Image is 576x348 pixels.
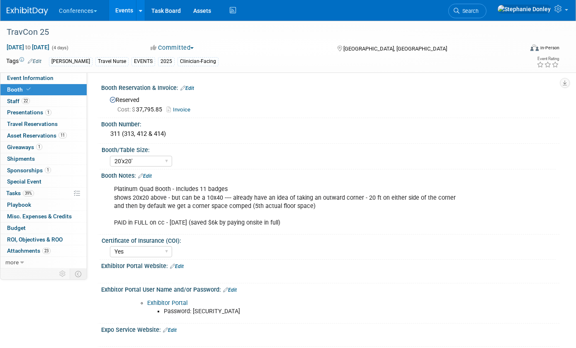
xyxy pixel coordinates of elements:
[0,72,87,84] a: Event Information
[7,75,53,81] span: Event Information
[0,222,87,234] a: Budget
[0,153,87,164] a: Shipments
[0,245,87,256] a: Attachments23
[0,118,87,130] a: Travel Reservations
[540,45,559,51] div: In-Person
[7,236,63,243] span: ROI, Objectives & ROO
[51,45,68,51] span: (4 days)
[0,188,87,199] a: Tasks39%
[23,190,34,196] span: 39%
[107,128,553,140] div: 311 (313, 412 & 414)
[0,176,87,187] a: Special Event
[4,25,512,40] div: TravCon 25
[56,268,70,279] td: Personalize Event Tab Strip
[148,43,197,52] button: Committed
[101,169,559,180] div: Booth Notes:
[107,94,553,114] div: Reserved
[5,259,19,266] span: more
[0,165,87,176] a: Sponsorships1
[42,248,51,254] span: 23
[0,257,87,268] a: more
[0,130,87,141] a: Asset Reservations11
[7,144,42,150] span: Giveaways
[102,234,556,245] div: Certificate of Insurance (COI):
[45,109,51,116] span: 1
[22,98,30,104] span: 22
[7,247,51,254] span: Attachments
[7,109,51,116] span: Presentations
[343,46,447,52] span: [GEOGRAPHIC_DATA], [GEOGRAPHIC_DATA]
[117,106,165,113] span: 37,795.85
[7,178,41,185] span: Special Event
[0,211,87,222] a: Misc. Expenses & Credits
[7,167,51,174] span: Sponsorships
[117,106,136,113] span: Cost: $
[101,283,559,294] div: Exhbitor Portal User Name and/or Password:
[163,327,177,333] a: Edit
[101,260,559,271] div: Exhibitor Portal Website:
[7,7,48,15] img: ExhibitDay
[0,107,87,118] a: Presentations1
[36,144,42,150] span: 1
[0,199,87,210] a: Playbook
[177,57,219,66] div: Clinician-Facing
[24,44,32,51] span: to
[49,57,92,66] div: [PERSON_NAME]
[0,84,87,95] a: Booth
[0,96,87,107] a: Staff22
[101,82,559,92] div: Booth Reservation & Invoice:
[138,173,152,179] a: Edit
[102,144,556,154] div: Booth/Table Size:
[7,225,26,231] span: Budget
[0,234,87,245] a: ROI, Objectives & ROO
[448,4,486,18] a: Search
[164,307,465,316] li: Password: [SECURITY_DATA]
[6,57,41,66] td: Tags
[158,57,175,66] div: 2025
[7,201,31,208] span: Playbook
[58,132,67,138] span: 11
[28,58,41,64] a: Edit
[0,142,87,153] a: Giveaways1
[6,190,34,196] span: Tasks
[6,43,50,51] span: [DATE] [DATE]
[497,5,551,14] img: Stephanie Donley
[7,213,72,220] span: Misc. Expenses & Credits
[537,57,559,61] div: Event Rating
[7,155,35,162] span: Shipments
[459,8,479,14] span: Search
[7,98,30,104] span: Staff
[95,57,129,66] div: Travel Nurse
[167,106,194,113] a: Invoice
[101,324,559,334] div: Expo Service Website:
[131,57,155,66] div: EVENTS
[478,43,559,56] div: Event Format
[45,167,51,173] span: 1
[101,118,559,128] div: Booth Number:
[530,44,539,51] img: Format-Inperson.png
[170,263,184,269] a: Edit
[7,132,67,139] span: Asset Reservations
[27,87,31,92] i: Booth reservation complete
[7,121,58,127] span: Travel Reservations
[108,181,470,231] div: Platinum Quad Booth - Includes 11 badges shows 20x20 above - but can be a 10x40 ---- already have...
[70,268,87,279] td: Toggle Event Tabs
[147,300,187,307] a: Exhibitor Portal
[223,287,237,293] a: Edit
[7,86,32,93] span: Booth
[180,85,194,91] a: Edit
